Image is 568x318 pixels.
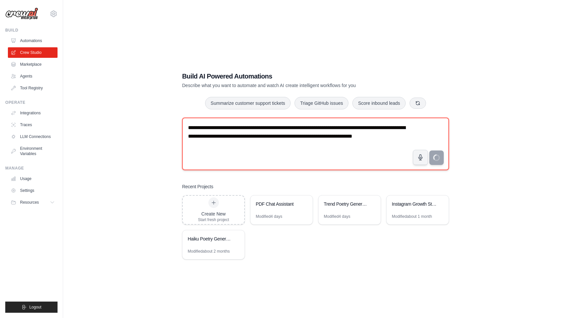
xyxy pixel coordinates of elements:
a: Tool Registry [8,83,58,93]
h1: Build AI Powered Automations [182,72,403,81]
button: Get new suggestions [410,98,426,109]
div: Haiku Poetry Generator [188,236,233,242]
div: Create New [198,211,229,217]
a: Automations [8,35,58,46]
a: Integrations [8,108,58,118]
a: Marketplace [8,59,58,70]
a: Agents [8,71,58,81]
button: Triage GitHub issues [295,97,348,109]
span: Resources [20,200,39,205]
div: Modified 4 days [324,214,350,219]
div: Modified about 1 month [392,214,432,219]
div: Start fresh project [198,217,229,222]
button: Summarize customer support tickets [205,97,291,109]
a: Environment Variables [8,143,58,159]
img: Logo [5,8,38,20]
div: Build [5,28,58,33]
div: Instagram Growth Strategy Suite [392,201,437,207]
button: Click to speak your automation idea [413,150,428,165]
div: Modified 4 days [256,214,282,219]
p: Describe what you want to automate and watch AI create intelligent workflows for you [182,82,403,89]
a: Traces [8,120,58,130]
button: Logout [5,302,58,313]
div: Manage [5,166,58,171]
a: LLM Connections [8,131,58,142]
span: Logout [29,305,41,310]
div: Trend Poetry Generator [324,201,369,207]
a: Usage [8,173,58,184]
a: Crew Studio [8,47,58,58]
a: Settings [8,185,58,196]
div: Operate [5,100,58,105]
h3: Recent Projects [182,183,213,190]
button: Score inbound leads [352,97,406,109]
button: Resources [8,197,58,208]
iframe: Chat Widget [535,286,568,318]
div: Modified about 2 months [188,249,230,254]
div: PDF Chat Assistant [256,201,301,207]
